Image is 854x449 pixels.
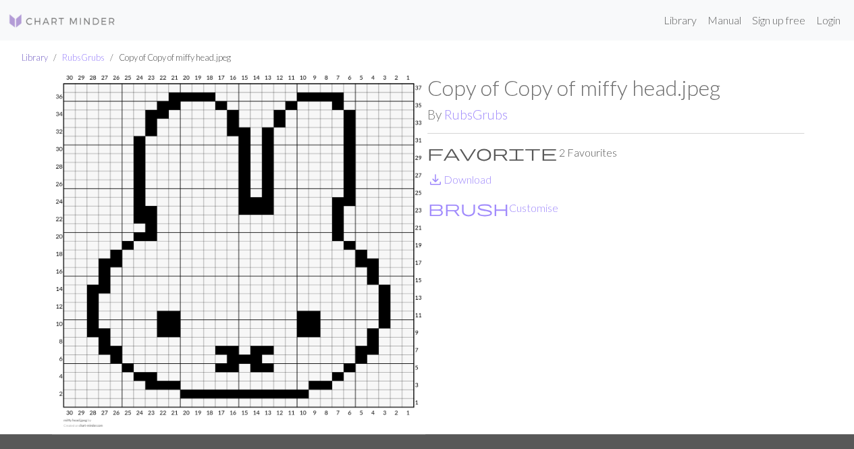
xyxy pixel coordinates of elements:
img: miffy head.jpeg [51,75,427,434]
h2: By [427,107,804,122]
a: Login [811,7,846,34]
button: CustomiseCustomise [427,199,559,217]
a: Library [658,7,702,34]
i: Customise [428,200,509,216]
a: DownloadDownload [427,173,491,186]
span: favorite [427,143,557,162]
a: Manual [702,7,747,34]
p: 2 Favourites [427,144,804,161]
span: save_alt [427,170,444,189]
a: RubsGrubs [62,52,105,63]
i: Favourite [427,144,557,161]
a: Sign up free [747,7,811,34]
a: RubsGrubs [444,107,508,122]
li: Copy of Copy of miffy head.jpeg [105,51,231,64]
img: Logo [8,13,116,29]
span: brush [428,199,509,217]
h1: Copy of Copy of miffy head.jpeg [427,75,804,101]
i: Download [427,171,444,188]
a: Library [22,52,48,63]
